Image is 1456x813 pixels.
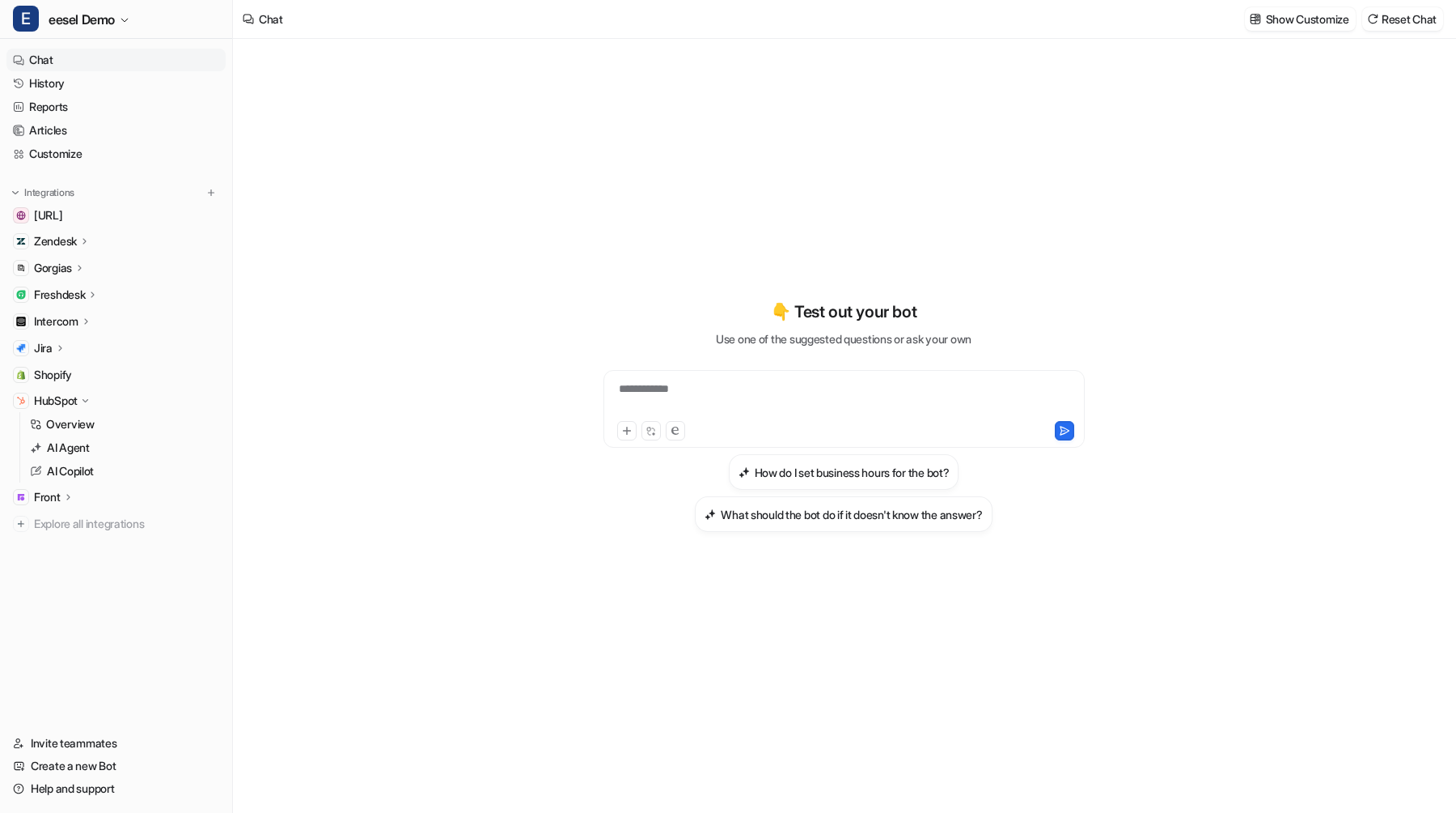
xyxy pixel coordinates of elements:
[205,187,217,198] img: menu_add.svg
[6,732,226,755] a: Invite teammates
[716,330,971,347] p: Use one of the suggested questions or ask your own
[34,393,78,409] p: HubSpot
[34,233,77,249] p: Zendesk
[13,516,29,532] img: explore all integrations
[34,367,72,383] span: Shopify
[16,370,26,380] img: Shopify
[34,207,63,223] span: [URL]
[16,236,26,246] img: Zendesk
[771,300,916,324] p: 👇 Test out your bot
[721,506,982,523] h3: What should the bot do if it doesn't know the answer?
[16,343,26,353] img: Jira
[34,511,219,537] span: Explore all integrations
[6,119,226,142] a: Articles
[6,72,226,95] a: History
[24,186,74,199] p: Integrations
[729,454,959,490] button: How do I set business hours for the bot?How do I set business hours for the bot?
[47,440,90,456] p: AI Agent
[705,509,716,521] img: What should the bot do if it doesn't know the answer?
[16,211,26,220] img: docs.eesel.ai
[739,466,750,479] img: How do I set business hours for the bot?
[6,513,226,535] a: Explore all integrations
[13,6,39,32] span: E
[1266,11,1349,28] p: Show Customize
[6,96,226,118] a: Reports
[6,777,226,800] a: Help and support
[6,204,226,227] a: docs.eesel.ai[URL]
[34,260,72,276] p: Gorgias
[23,413,226,436] a: Overview
[6,143,226,165] a: Customize
[6,185,79,201] button: Integrations
[1362,7,1443,31] button: Reset Chat
[34,313,78,330] p: Intercom
[47,463,94,479] p: AI Copilot
[1367,13,1378,25] img: reset
[34,287,85,303] p: Freshdesk
[49,8,115,31] span: eesel Demo
[6,364,226,386] a: ShopifyShopify
[10,187,21,198] img: expand menu
[46,416,95,432] p: Overview
[16,492,26,502] img: Front
[259,11,283,28] div: Chat
[6,49,226,71] a: Chat
[34,340,53,356] p: Jira
[1245,7,1356,31] button: Show Customize
[6,755,226,777] a: Create a new Bot
[695,496,992,532] button: What should the bot do if it doesn't know the answer?What should the bot do if it doesn't know th...
[16,396,26,406] img: HubSpot
[16,317,26,326] img: Intercom
[755,464,950,481] h3: How do I set business hours for the bot?
[23,436,226,459] a: AI Agent
[23,460,226,483] a: AI Copilot
[16,290,26,300] img: Freshdesk
[16,263,26,273] img: Gorgias
[1250,13,1261,25] img: customize
[34,489,61,505] p: Front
